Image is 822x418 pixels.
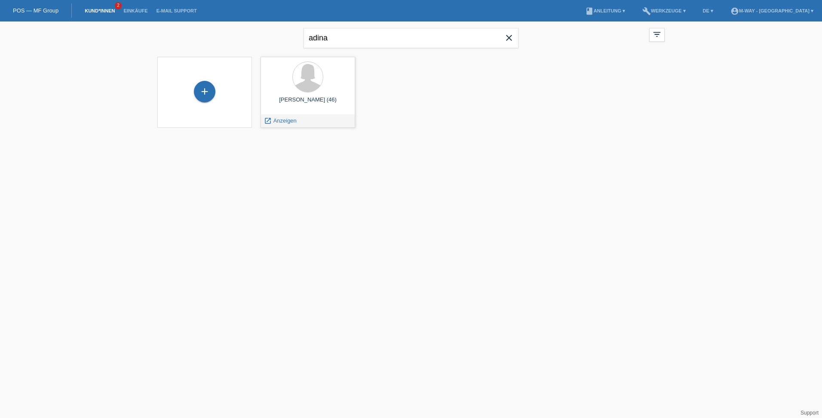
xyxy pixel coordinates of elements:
a: Support [801,410,819,416]
a: Einkäufe [119,8,152,13]
a: account_circlem-way - [GEOGRAPHIC_DATA] ▾ [726,8,818,13]
span: Anzeigen [273,117,297,124]
a: DE ▾ [699,8,718,13]
i: filter_list [652,30,662,39]
a: buildWerkzeuge ▾ [638,8,690,13]
a: launch Anzeigen [264,117,297,124]
input: Suche... [304,28,518,48]
i: launch [264,117,272,125]
i: close [504,33,514,43]
a: Kund*innen [80,8,119,13]
div: [PERSON_NAME] (46) [267,96,348,110]
a: POS — MF Group [13,7,58,14]
span: 2 [115,2,122,9]
i: book [585,7,594,15]
a: E-Mail Support [152,8,201,13]
i: build [642,7,651,15]
i: account_circle [730,7,739,15]
a: bookAnleitung ▾ [581,8,629,13]
div: Kund*in hinzufügen [194,84,215,99]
